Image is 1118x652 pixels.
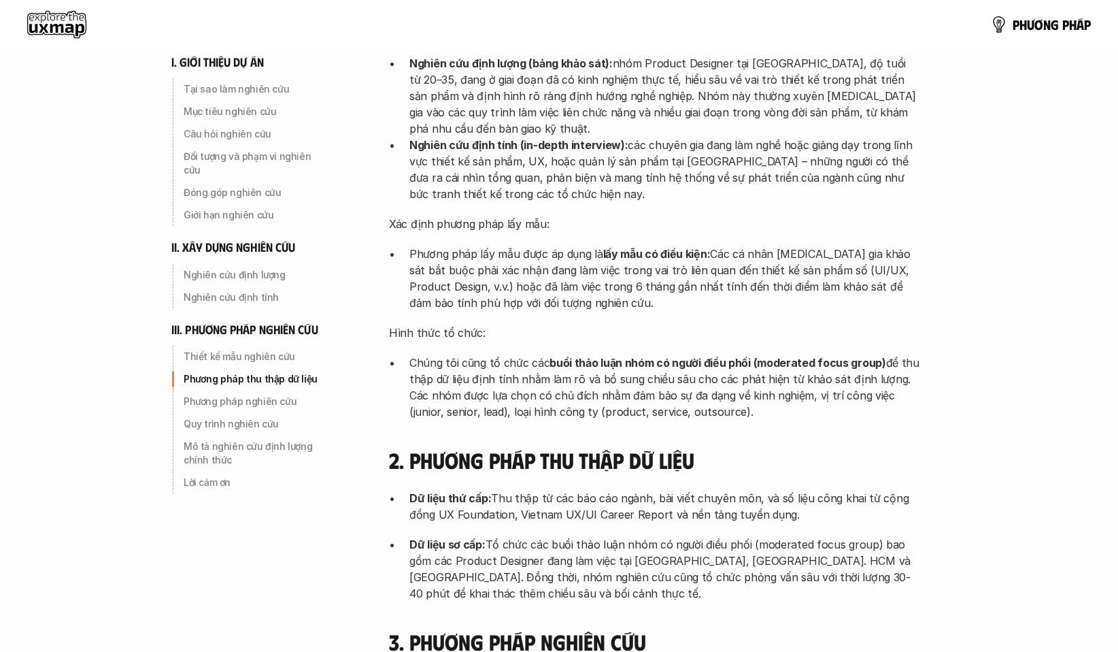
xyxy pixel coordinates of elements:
p: Tổ chức các buổi thảo luận nhóm có người điều phối (moderated focus group) bao gồm các Product De... [409,536,919,602]
p: Mô tả nghiên cứu định lượng chính thức [184,440,329,467]
strong: buổi thảo luận nhóm có người điều phối (moderated focus group) [549,356,885,370]
span: g [1051,17,1059,32]
p: Nghiên cứu định tính [184,291,329,304]
p: Mục tiêu nghiên cứu [184,105,329,118]
span: ư [1027,17,1034,32]
h6: i. giới thiệu dự án [171,54,264,70]
a: Đối tượng và phạm vi nghiên cứu [171,146,335,181]
a: Nghiên cứu định lượng [171,264,335,286]
a: Câu hỏi nghiên cứu [171,123,335,145]
span: h [1069,17,1077,32]
strong: Nghiên cứu định tính (in-depth interview): [409,138,628,152]
p: Thiết kế mẫu nghiên cứu [184,350,329,363]
span: p [1062,17,1069,32]
h6: ii. xây dựng nghiên cứu [171,240,295,255]
a: Mô tả nghiên cứu định lượng chính thức [171,436,335,471]
p: Giới hạn nghiên cứu [184,208,329,222]
p: Câu hỏi nghiên cứu [184,127,329,141]
strong: lấy mẫu có điều kiện: [603,247,711,261]
p: Nghiên cứu định lượng [184,268,329,282]
a: Lời cảm ơn [171,472,335,493]
p: Lời cảm ơn [184,476,329,489]
h6: iii. phương pháp nghiên cứu [171,322,318,338]
h4: 2. Phương pháp thu thập dữ liệu [389,447,919,473]
span: n [1043,17,1051,32]
a: Phương pháp thu thập dữ liệu [171,368,335,390]
p: Phương pháp nghiên cứu [184,395,329,408]
a: Thiết kế mẫu nghiên cứu [171,346,335,368]
a: phươngpháp [991,11,1091,38]
a: Nghiên cứu định tính [171,287,335,308]
p: Phương pháp thu thập dữ liệu [184,372,329,386]
strong: Dữ liệu thứ cấp: [409,491,491,505]
p: Hình thức tổ chức: [389,325,919,341]
p: Đối tượng và phạm vi nghiên cứu [184,150,329,177]
a: Đóng góp nghiên cứu [171,182,335,203]
span: ơ [1034,17,1043,32]
p: Thu thập từ các báo cáo ngành, bài viết chuyên môn, và số liệu công khai từ cộng đồng UX Foundati... [409,490,919,523]
span: p [1013,17,1019,32]
span: h [1019,17,1027,32]
p: Xác định phương pháp lấy mẫu: [389,216,919,232]
a: Tại sao làm nghiên cứu [171,78,335,100]
a: Mục tiêu nghiên cứu [171,101,335,123]
strong: Nghiên cứu định lượng (bảng khảo sát): [409,56,613,70]
a: Quy trình nghiên cứu [171,413,335,435]
span: á [1077,17,1084,32]
p: nhóm Product Designer tại [GEOGRAPHIC_DATA], độ tuổi từ 20–35, đang ở giai đoạn đã có kinh nghiệm... [409,55,919,137]
p: Chúng tôi cũng tổ chức các để thu thập dữ liệu định tính nhằm làm rõ và bổ sung chiều sâu cho các... [409,355,919,420]
a: Giới hạn nghiên cứu [171,204,335,226]
p: Đóng góp nghiên cứu [184,186,329,199]
a: Phương pháp nghiên cứu [171,391,335,412]
p: các chuyên gia đang làm nghề hoặc giảng dạy trong lĩnh vực thiết kế sản phẩm, UX, hoặc quản lý sả... [409,137,919,202]
p: Quy trình nghiên cứu [184,417,329,431]
p: Tại sao làm nghiên cứu [184,82,329,96]
strong: Dữ liệu sơ cấp: [409,538,486,551]
span: p [1084,17,1091,32]
p: Phương pháp lấy mẫu được áp dụng là Các cá nhân [MEDICAL_DATA] gia khảo sát bắt buộc phải xác nhậ... [409,246,919,311]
